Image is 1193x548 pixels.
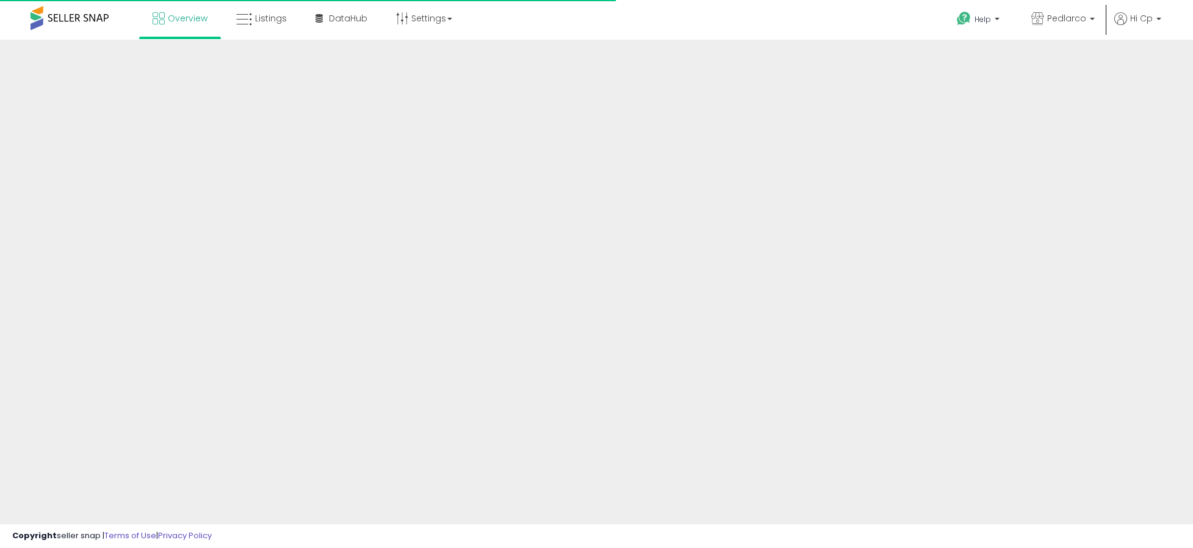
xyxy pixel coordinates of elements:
[1114,12,1161,40] a: Hi Cp
[158,530,212,541] a: Privacy Policy
[255,12,287,24] span: Listings
[104,530,156,541] a: Terms of Use
[329,12,367,24] span: DataHub
[1130,12,1153,24] span: Hi Cp
[12,530,57,541] strong: Copyright
[168,12,207,24] span: Overview
[956,11,971,26] i: Get Help
[12,530,212,542] div: seller snap | |
[975,14,991,24] span: Help
[1047,12,1086,24] span: Pedlarco
[947,2,1012,40] a: Help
